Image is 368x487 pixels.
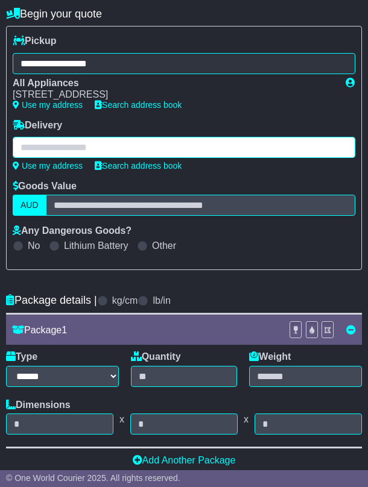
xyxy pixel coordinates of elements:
[6,324,283,336] div: Package
[346,325,356,335] a: Remove this item
[6,8,362,20] h4: Begin your quote
[6,294,97,307] h4: Package details |
[64,240,128,251] label: Lithium Battery
[95,161,182,171] a: Search address book
[6,351,37,362] label: Type
[249,351,291,362] label: Weight
[95,100,182,110] a: Search address book
[13,77,334,89] div: All Appliances
[6,399,71,410] label: Dimensions
[153,295,170,306] label: lb/in
[13,35,56,46] label: Pickup
[13,180,77,192] label: Goods Value
[152,240,176,251] label: Other
[13,195,46,216] label: AUD
[113,413,130,425] span: x
[62,325,67,335] span: 1
[13,119,62,131] label: Delivery
[13,89,334,100] div: [STREET_ADDRESS]
[28,240,40,251] label: No
[13,225,132,236] label: Any Dangerous Goods?
[13,161,83,171] a: Use my address
[131,351,181,362] label: Quantity
[238,413,255,425] span: x
[133,455,236,465] a: Add Another Package
[6,473,180,483] span: © One World Courier 2025. All rights reserved.
[13,100,83,110] a: Use my address
[112,295,138,306] label: kg/cm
